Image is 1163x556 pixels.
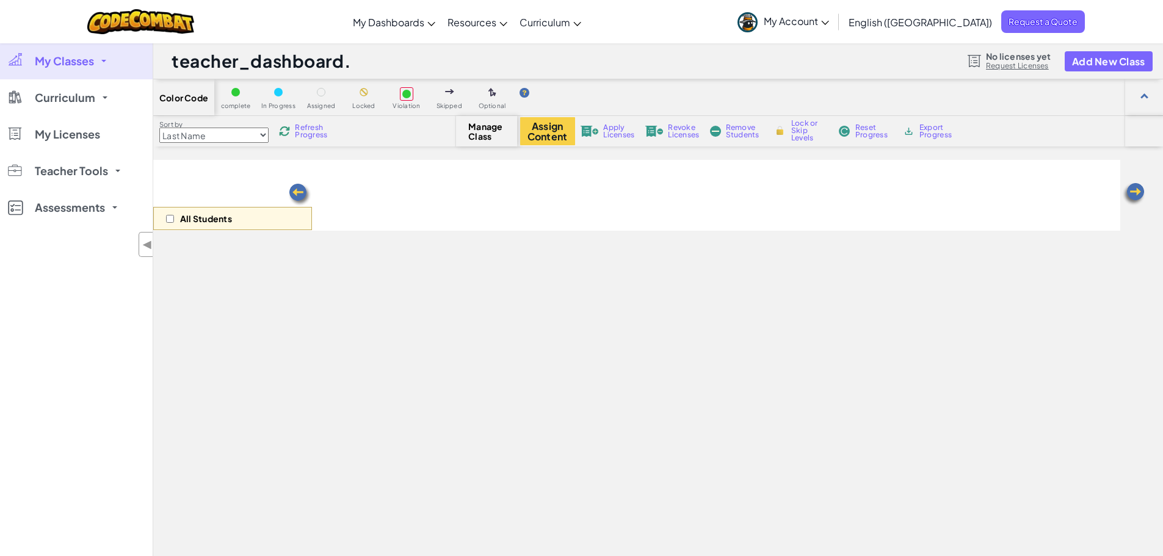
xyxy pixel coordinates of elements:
img: IconSkippedLevel.svg [445,89,454,94]
a: Curriculum [513,5,587,38]
span: Manage Class [468,121,504,141]
span: My Classes [35,56,94,67]
span: My Licenses [35,129,100,140]
img: IconLicenseRevoke.svg [645,126,664,137]
span: Resources [447,16,496,29]
span: Remove Students [726,124,763,139]
img: IconOptionalLevel.svg [488,88,496,98]
span: Apply Licenses [603,124,634,139]
p: All Students [180,214,232,223]
span: Refresh Progress [295,124,333,139]
a: My Dashboards [347,5,441,38]
span: Export Progress [919,124,957,139]
span: Locked [352,103,375,109]
img: IconLicenseApply.svg [581,126,599,137]
span: Violation [393,103,420,109]
img: Arrow_Left.png [288,182,312,207]
label: Sort by [159,120,269,129]
span: ◀ [142,236,153,253]
span: Curriculum [520,16,570,29]
span: Optional [479,103,506,109]
img: Arrow_Left.png [1121,182,1146,206]
img: IconHint.svg [520,88,529,98]
span: Curriculum [35,92,95,103]
a: Request a Quote [1001,10,1085,33]
a: Resources [441,5,513,38]
span: Skipped [437,103,462,109]
button: Assign Content [520,117,575,145]
span: complete [221,103,251,109]
a: My Account [731,2,835,41]
img: IconRemoveStudents.svg [710,126,721,137]
span: Reset Progress [855,124,892,139]
img: IconReload.svg [279,126,290,137]
img: avatar [737,12,758,32]
span: My Dashboards [353,16,424,29]
img: IconArchive.svg [903,126,915,137]
span: Assigned [307,103,336,109]
span: Lock or Skip Levels [791,120,827,142]
img: IconLock.svg [774,125,786,136]
span: Teacher Tools [35,165,108,176]
span: No licenses yet [986,51,1051,61]
span: Color Code [159,93,208,103]
img: IconReset.svg [838,126,850,137]
span: Revoke Licenses [668,124,699,139]
h1: teacher_dashboard. [172,49,351,73]
a: English ([GEOGRAPHIC_DATA]) [842,5,998,38]
span: My Account [764,15,829,27]
span: In Progress [261,103,295,109]
span: Assessments [35,202,105,213]
img: CodeCombat logo [87,9,194,34]
button: Add New Class [1065,51,1153,71]
span: English ([GEOGRAPHIC_DATA]) [849,16,992,29]
a: Request Licenses [986,61,1051,71]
